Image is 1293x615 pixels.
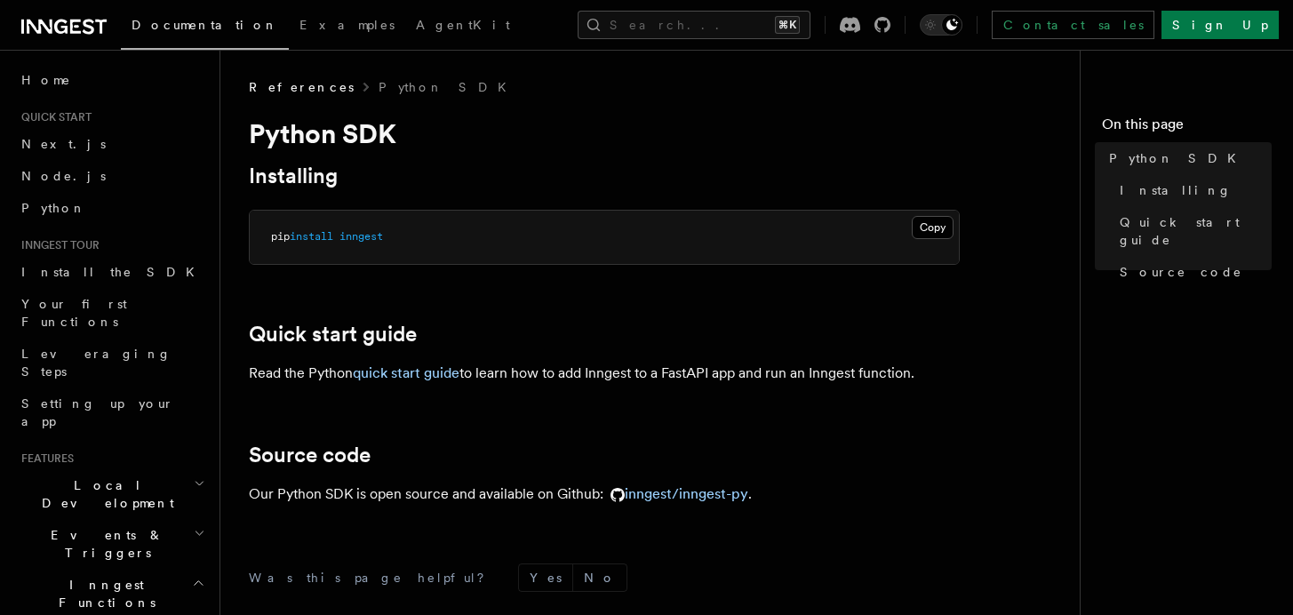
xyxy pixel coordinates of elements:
a: Python SDK [379,78,517,96]
span: Python SDK [1109,149,1247,167]
a: quick start guide [353,364,459,381]
span: References [249,78,354,96]
a: Next.js [14,128,209,160]
kbd: ⌘K [775,16,800,34]
span: Local Development [14,476,194,512]
span: Inngest tour [14,238,100,252]
span: Documentation [132,18,278,32]
span: Quick start guide [1120,213,1272,249]
p: Was this page helpful? [249,569,497,587]
span: Home [21,71,71,89]
span: Install the SDK [21,265,205,279]
span: Node.js [21,169,106,183]
button: Events & Triggers [14,519,209,569]
span: Setting up your app [21,396,174,428]
span: inngest [339,230,383,243]
a: Python SDK [1102,142,1272,174]
span: AgentKit [416,18,510,32]
span: Inngest Functions [14,576,192,611]
p: Read the Python to learn how to add Inngest to a FastAPI app and run an Inngest function. [249,361,960,386]
a: AgentKit [405,5,521,48]
a: Contact sales [992,11,1154,39]
a: Source code [1113,256,1272,288]
span: Quick start [14,110,92,124]
a: Examples [289,5,405,48]
span: Next.js [21,137,106,151]
h4: On this page [1102,114,1272,142]
span: pip [271,230,290,243]
a: Source code [249,443,371,467]
a: Quick start guide [1113,206,1272,256]
a: Install the SDK [14,256,209,288]
button: Yes [519,564,572,591]
span: Examples [299,18,395,32]
span: Features [14,451,74,466]
span: Your first Functions [21,297,127,329]
span: install [290,230,333,243]
a: Setting up your app [14,387,209,437]
span: Leveraging Steps [21,347,172,379]
span: Source code [1120,263,1242,281]
a: inngest/inngest-py [603,485,748,502]
span: Python [21,201,86,215]
a: Documentation [121,5,289,50]
a: Home [14,64,209,96]
h1: Python SDK [249,117,960,149]
a: Leveraging Steps [14,338,209,387]
span: Events & Triggers [14,526,194,562]
button: Toggle dark mode [920,14,962,36]
span: Installing [1120,181,1232,199]
button: Copy [912,216,954,239]
button: Search...⌘K [578,11,810,39]
a: Python [14,192,209,224]
a: Your first Functions [14,288,209,338]
p: Our Python SDK is open source and available on Github: . [249,482,960,507]
a: Installing [1113,174,1272,206]
a: Quick start guide [249,322,417,347]
a: Installing [249,164,338,188]
a: Sign Up [1161,11,1279,39]
a: Node.js [14,160,209,192]
button: Local Development [14,469,209,519]
button: No [573,564,627,591]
